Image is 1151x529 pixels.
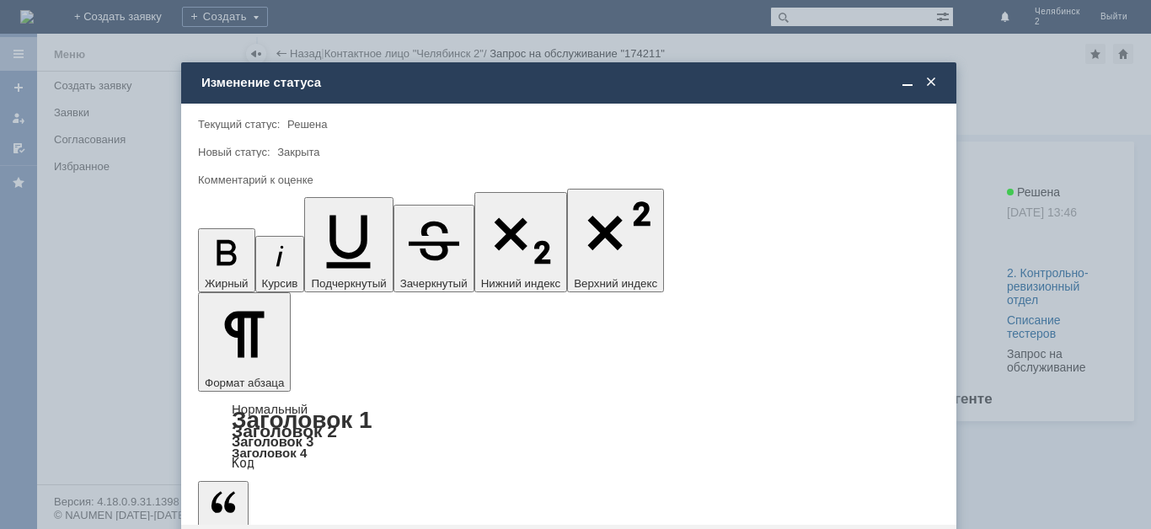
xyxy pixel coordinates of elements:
div: Формат абзаца [198,403,940,469]
span: Подчеркнутый [311,277,386,290]
a: Заголовок 3 [232,434,313,449]
span: Зачеркнутый [400,277,468,290]
button: Верхний индекс [567,189,664,292]
span: Нижний индекс [481,277,561,290]
div: Изменение статуса [201,75,940,90]
button: Курсив [255,236,305,292]
span: Жирный [205,277,249,290]
span: Решена [287,118,327,131]
span: Верхний индекс [574,277,657,290]
button: Жирный [198,228,255,292]
a: Заголовок 4 [232,446,307,460]
a: Нормальный [232,402,308,416]
span: Формат абзаца [205,377,284,389]
button: Формат абзаца [198,292,291,392]
label: Новый статус: [198,146,270,158]
span: Закрыта [277,146,319,158]
a: Заголовок 1 [232,407,372,433]
button: Нижний индекс [474,192,568,292]
a: Заголовок 2 [232,421,337,441]
label: Текущий статус: [198,118,280,131]
button: Подчеркнутый [304,197,393,292]
div: Комментарий к оценке [198,174,936,185]
button: Зачеркнутый [393,205,474,292]
span: Свернуть (Ctrl + M) [899,75,916,90]
a: Код [232,456,254,471]
span: Закрыть [923,75,940,90]
span: Курсив [262,277,298,290]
